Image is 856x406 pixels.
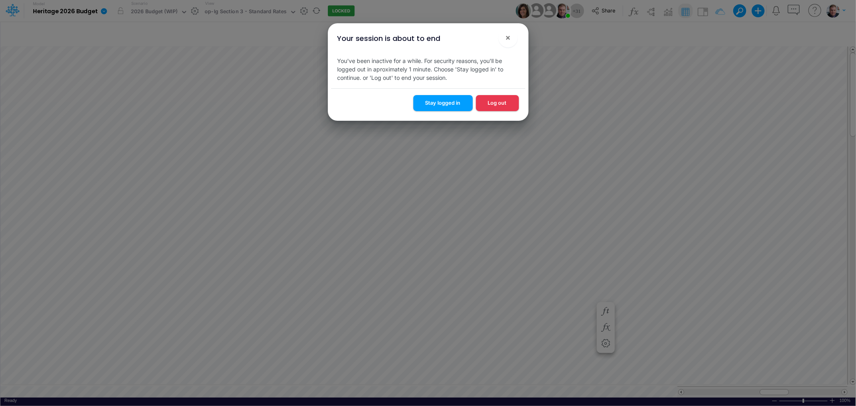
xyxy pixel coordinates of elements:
div: Your session is about to end [338,33,441,44]
button: Close [498,28,518,47]
button: Log out [476,95,519,111]
button: Stay logged in [413,95,473,111]
div: You've been inactive for a while. For security reasons, you'll be logged out in aproximately 1 mi... [331,50,525,88]
span: × [505,32,510,42]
